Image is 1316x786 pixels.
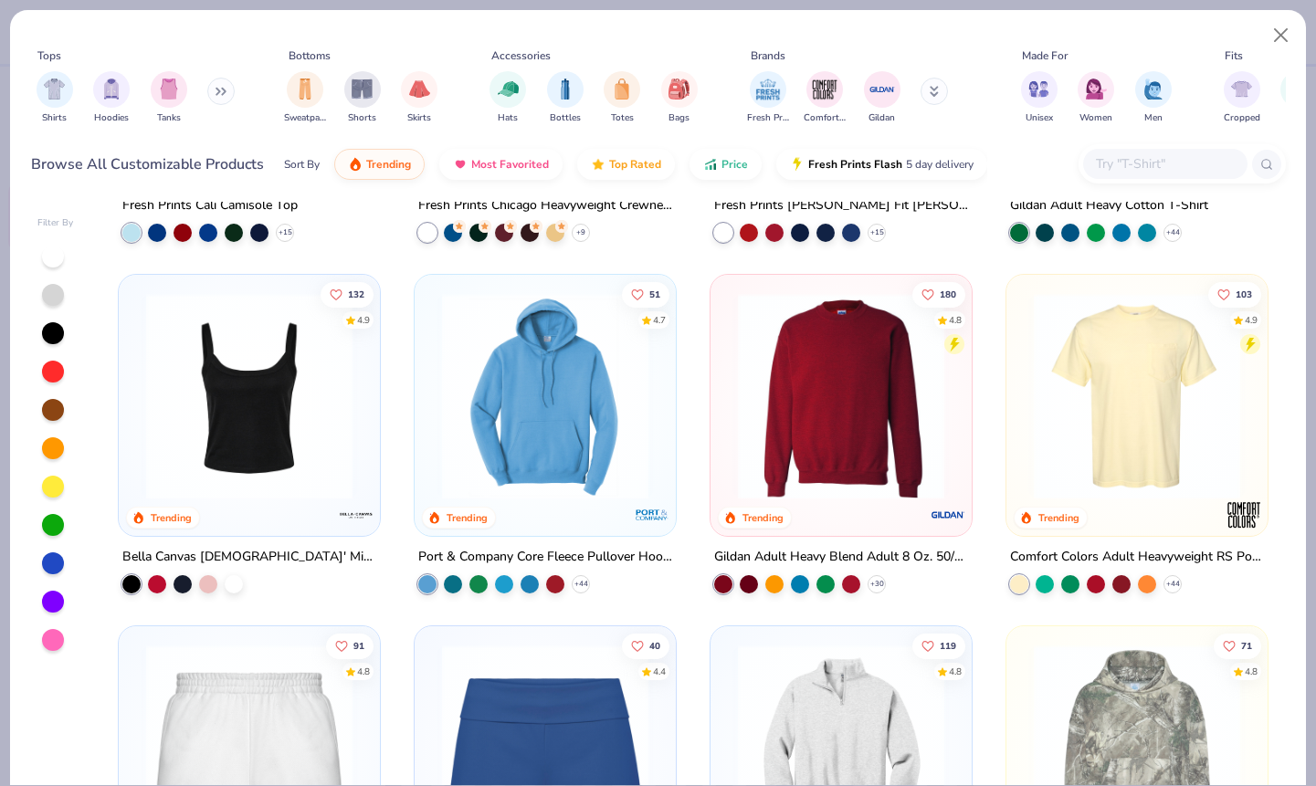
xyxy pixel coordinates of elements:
div: Tops [37,47,61,64]
div: filter for Gildan [864,71,900,125]
div: Fits [1225,47,1243,64]
div: filter for Totes [604,71,640,125]
div: filter for Sweatpants [284,71,326,125]
div: Gildan Adult Heavy Blend Adult 8 Oz. 50/50 Fleece Crew [714,546,968,569]
span: 71 [1241,641,1252,650]
button: Like [912,633,965,658]
div: Comfort Colors Adult Heavyweight RS Pocket T-Shirt [1010,546,1264,569]
img: Men Image [1143,79,1163,100]
span: + 9 [576,227,585,238]
div: Accessories [491,47,551,64]
div: filter for Skirts [401,71,437,125]
img: 1593a31c-dba5-4ff5-97bf-ef7c6ca295f9 [433,293,658,499]
button: Trending [334,149,425,180]
button: filter button [804,71,846,125]
span: Top Rated [609,157,661,172]
div: 4.8 [949,665,962,678]
img: Hoodies Image [101,79,121,100]
span: 132 [348,289,364,299]
div: 4.7 [653,313,666,327]
button: filter button [1135,71,1172,125]
span: 40 [649,641,660,650]
button: Fresh Prints Flash5 day delivery [776,149,987,180]
div: Brands [751,47,785,64]
img: Bella + Canvas logo [338,497,374,533]
div: 4.8 [357,665,370,678]
div: 4.4 [653,665,666,678]
span: 91 [353,641,364,650]
img: Sweatpants Image [295,79,315,100]
img: 8af284bf-0d00-45ea-9003-ce4b9a3194ad [137,293,362,499]
span: Shorts [348,111,376,125]
span: Unisex [1026,111,1053,125]
img: Bags Image [669,79,689,100]
button: Top Rated [577,149,675,180]
span: Hoodies [94,111,129,125]
button: filter button [747,71,789,125]
div: 4.9 [1245,313,1258,327]
input: Try "T-Shirt" [1094,153,1235,174]
div: filter for Shorts [344,71,381,125]
img: Tanks Image [159,79,179,100]
img: flash.gif [790,157,805,172]
span: + 30 [870,579,884,590]
div: Fresh Prints Cali Camisole Top [122,194,298,217]
span: Hats [498,111,518,125]
button: Most Favorited [439,149,563,180]
span: Women [1079,111,1112,125]
span: 180 [940,289,956,299]
div: Fresh Prints Chicago Heavyweight Crewneck [418,194,672,217]
span: Shirts [42,111,67,125]
span: Bags [669,111,690,125]
img: Shorts Image [352,79,373,100]
div: filter for Cropped [1224,71,1260,125]
span: 51 [649,289,660,299]
span: + 15 [870,227,884,238]
button: filter button [661,71,698,125]
button: Like [321,281,374,307]
div: 4.8 [1245,665,1258,678]
button: filter button [151,71,187,125]
span: + 44 [574,579,588,590]
button: Like [1208,281,1261,307]
span: Trending [366,157,411,172]
button: filter button [864,71,900,125]
span: + 15 [279,227,292,238]
button: Price [690,149,762,180]
img: Cropped Image [1231,79,1252,100]
div: filter for Shirts [37,71,73,125]
div: filter for Hoodies [93,71,130,125]
img: Gildan logo [930,497,966,533]
img: Totes Image [612,79,632,100]
div: filter for Bottles [547,71,584,125]
img: Port & Company logo [634,497,670,533]
button: filter button [401,71,437,125]
span: Gildan [869,111,895,125]
div: Browse All Customizable Products [31,153,264,175]
img: Comfort Colors logo [1226,497,1262,533]
div: Filter By [37,216,74,230]
img: Gildan Image [869,76,896,103]
div: filter for Tanks [151,71,187,125]
div: 4.9 [357,313,370,327]
span: + 44 [1166,579,1180,590]
img: Women Image [1086,79,1107,100]
button: Close [1264,18,1299,53]
span: Comfort Colors [804,111,846,125]
button: Like [1214,633,1261,658]
span: 5 day delivery [906,154,974,175]
img: Fresh Prints Image [754,76,782,103]
button: filter button [547,71,584,125]
img: TopRated.gif [591,157,605,172]
button: filter button [1021,71,1058,125]
img: Bottles Image [555,79,575,100]
span: 119 [940,641,956,650]
span: Fresh Prints [747,111,789,125]
button: Like [912,281,965,307]
button: filter button [490,71,526,125]
button: filter button [1078,71,1114,125]
div: Made For [1022,47,1068,64]
button: Like [622,281,669,307]
div: Port & Company Core Fleece Pullover Hooded Sweatshirt [418,546,672,569]
div: 4.8 [949,313,962,327]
